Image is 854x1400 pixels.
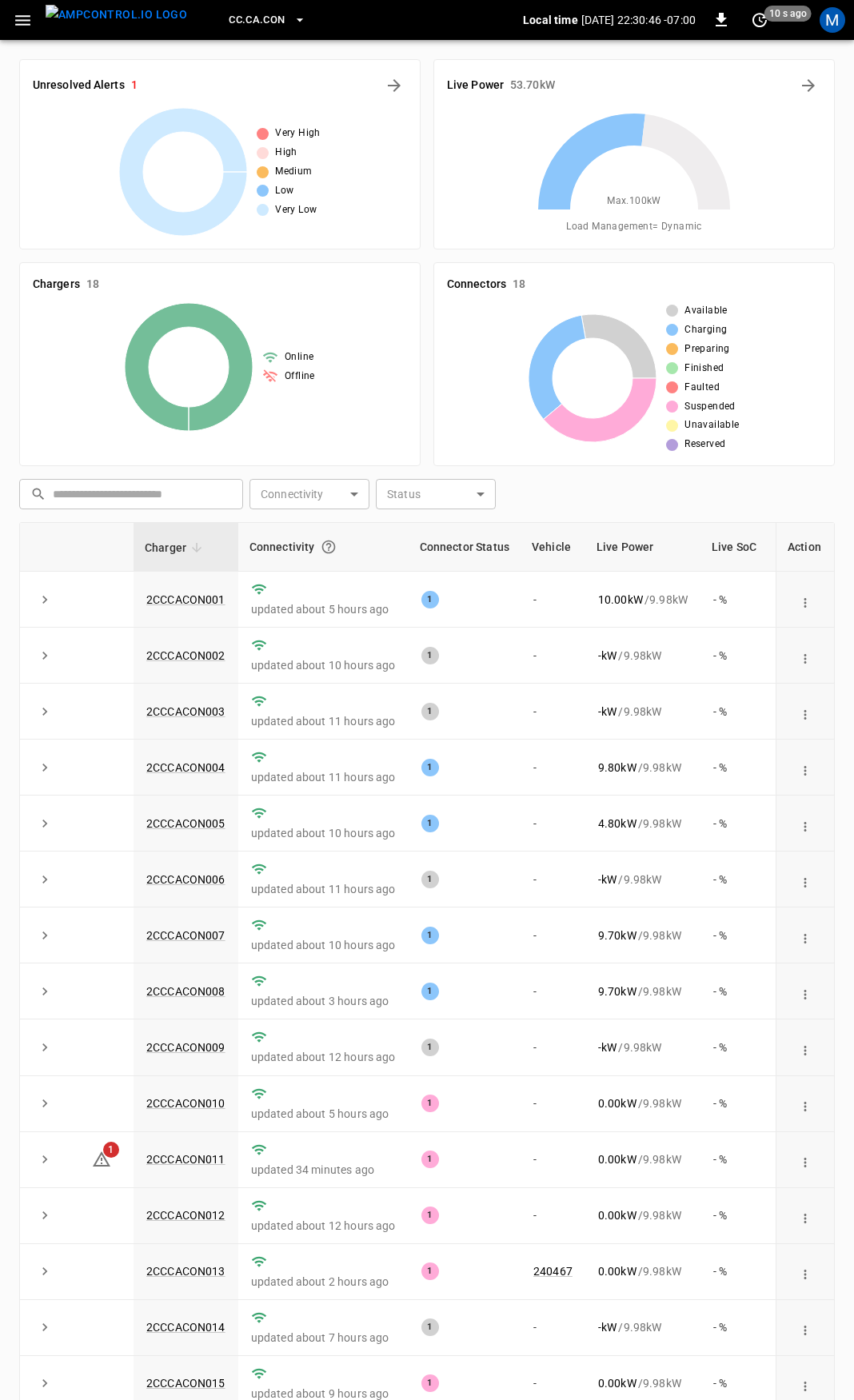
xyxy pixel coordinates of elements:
[598,760,688,776] div: / 9.98 kW
[820,7,845,33] div: profile-icon
[598,872,617,887] p: - kW
[776,523,834,572] th: Action
[275,164,312,180] span: Medium
[700,963,768,1019] td: - %
[794,704,816,720] div: action cell options
[700,796,768,852] td: - %
[794,592,816,608] div: action cell options
[146,593,225,606] a: 2CCCACON001
[796,73,821,98] button: Energy Overview
[684,437,725,453] span: Reserved
[700,1188,768,1244] td: - %
[521,628,585,684] td: -
[598,1039,688,1055] div: / 9.98 kW
[285,349,313,365] span: Online
[251,769,396,785] p: updated about 11 hours ago
[33,77,125,94] h6: Unresolved Alerts
[251,1106,396,1122] p: updated about 5 hours ago
[521,1019,585,1075] td: -
[700,1132,768,1188] td: - %
[421,1095,439,1112] div: 1
[700,852,768,907] td: - %
[598,1207,688,1223] div: / 9.98 kW
[598,1039,617,1055] p: - kW
[521,796,585,852] td: -
[794,1095,816,1111] div: action cell options
[598,1207,637,1223] p: 0.00 kW
[33,1203,57,1227] button: expand row
[146,1097,225,1110] a: 2CCCACON010
[251,1162,396,1178] p: updated 34 minutes ago
[598,1375,688,1391] div: / 9.98 kW
[794,872,816,887] div: action cell options
[33,1371,57,1395] button: expand row
[598,816,637,832] p: 4.80 kW
[598,592,688,608] div: / 9.98 kW
[700,1019,768,1075] td: - %
[421,1207,439,1224] div: 1
[146,817,225,830] a: 2CCCACON005
[794,1263,816,1279] div: action cell options
[521,1076,585,1132] td: -
[700,628,768,684] td: - %
[521,963,585,1019] td: -
[146,1265,225,1278] a: 2CCCACON013
[251,881,396,897] p: updated about 11 hours ago
[684,303,728,319] span: Available
[146,1153,225,1166] a: 2CCCACON011
[794,1151,816,1167] div: action cell options
[146,1377,225,1390] a: 2CCCACON015
[598,983,637,999] p: 9.70 kW
[421,927,439,944] div: 1
[275,202,317,218] span: Very Low
[684,322,727,338] span: Charging
[794,1319,816,1335] div: action cell options
[581,12,696,28] p: [DATE] 22:30:46 -07:00
[684,399,736,415] span: Suspended
[421,815,439,832] div: 1
[33,588,57,612] button: expand row
[146,929,225,942] a: 2CCCACON007
[146,649,225,662] a: 2CCCACON002
[700,684,768,740] td: - %
[598,1319,617,1335] p: - kW
[33,1035,57,1059] button: expand row
[421,759,439,776] div: 1
[33,868,57,891] button: expand row
[598,1095,637,1111] p: 0.00 kW
[33,644,57,668] button: expand row
[598,1375,637,1391] p: 0.00 kW
[421,647,439,664] div: 1
[421,1318,439,1336] div: 1
[33,1315,57,1339] button: expand row
[566,219,702,235] span: Load Management = Dynamic
[521,684,585,740] td: -
[794,648,816,664] div: action cell options
[421,1374,439,1392] div: 1
[684,361,724,377] span: Finished
[794,760,816,776] div: action cell options
[585,523,700,572] th: Live Power
[251,657,396,673] p: updated about 10 hours ago
[598,816,688,832] div: / 9.98 kW
[700,572,768,628] td: - %
[103,1142,119,1158] span: 1
[146,985,225,998] a: 2CCCACON008
[598,704,688,720] div: / 9.98 kW
[700,740,768,796] td: - %
[409,523,521,572] th: Connector Status
[598,592,643,608] p: 10.00 kW
[533,1265,573,1278] a: 240467
[521,907,585,963] td: -
[447,276,506,293] h6: Connectors
[146,873,225,886] a: 2CCCACON006
[146,761,225,774] a: 2CCCACON004
[684,417,739,433] span: Unavailable
[700,1076,768,1132] td: - %
[764,6,812,22] span: 10 s ago
[598,927,688,943] div: / 9.98 kW
[146,705,225,718] a: 2CCCACON003
[700,1300,768,1356] td: - %
[521,1132,585,1188] td: -
[421,871,439,888] div: 1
